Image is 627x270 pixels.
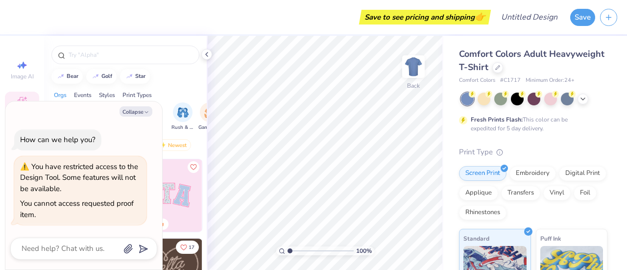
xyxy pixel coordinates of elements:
img: trend_line.gif [92,74,99,79]
img: Game Day Image [204,107,216,118]
span: Minimum Order: 24 + [526,76,575,85]
img: Back [404,57,423,76]
img: trend_line.gif [57,74,65,79]
div: Print Type [459,147,607,158]
button: filter button [198,102,221,131]
div: Print Types [122,91,152,99]
div: Transfers [501,186,540,200]
div: Save to see pricing and shipping [362,10,488,25]
div: filter for Game Day [198,102,221,131]
div: Foil [574,186,597,200]
div: Styles [99,91,115,99]
div: Newest [154,139,191,151]
span: 👉 [475,11,485,23]
img: trend_line.gif [125,74,133,79]
img: 5ee11766-d822-42f5-ad4e-763472bf8dcf [202,159,274,232]
span: Comfort Colors Adult Heavyweight T-Shirt [459,48,604,73]
button: Save [570,9,595,26]
img: Rush & Bid Image [177,107,189,118]
div: filter for Rush & Bid [171,102,194,131]
button: star [120,69,150,84]
div: star [135,74,145,79]
span: Rush & Bid [171,124,194,131]
div: Rhinestones [459,205,506,220]
input: Try "Alpha" [68,50,193,60]
span: Game Day [198,124,221,131]
div: You cannot access requested proof item. [20,198,134,220]
button: Collapse [120,106,152,117]
div: Orgs [54,91,67,99]
input: Untitled Design [493,7,565,27]
div: Events [74,91,92,99]
button: filter button [171,102,194,131]
div: How can we help you? [20,135,96,145]
div: bear [67,74,78,79]
div: Applique [459,186,498,200]
button: bear [51,69,83,84]
button: golf [86,69,117,84]
div: Back [407,81,420,90]
span: 17 [189,245,194,250]
strong: Fresh Prints Flash: [471,116,523,123]
div: You have restricted access to the Design Tool. Some features will not be available. [20,162,138,194]
div: Screen Print [459,166,506,181]
span: Standard [463,233,489,244]
div: Digital Print [559,166,606,181]
div: This color can be expedited for 5 day delivery. [471,115,591,133]
button: Like [188,161,199,173]
span: Image AI [11,73,34,80]
span: Comfort Colors [459,76,495,85]
img: 9980f5e8-e6a1-4b4a-8839-2b0e9349023c [130,159,202,232]
div: golf [101,74,112,79]
button: Like [176,241,199,254]
span: 100 % [356,246,372,255]
div: Vinyl [543,186,571,200]
span: Puff Ink [540,233,561,244]
div: Embroidery [509,166,556,181]
span: # C1717 [500,76,521,85]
